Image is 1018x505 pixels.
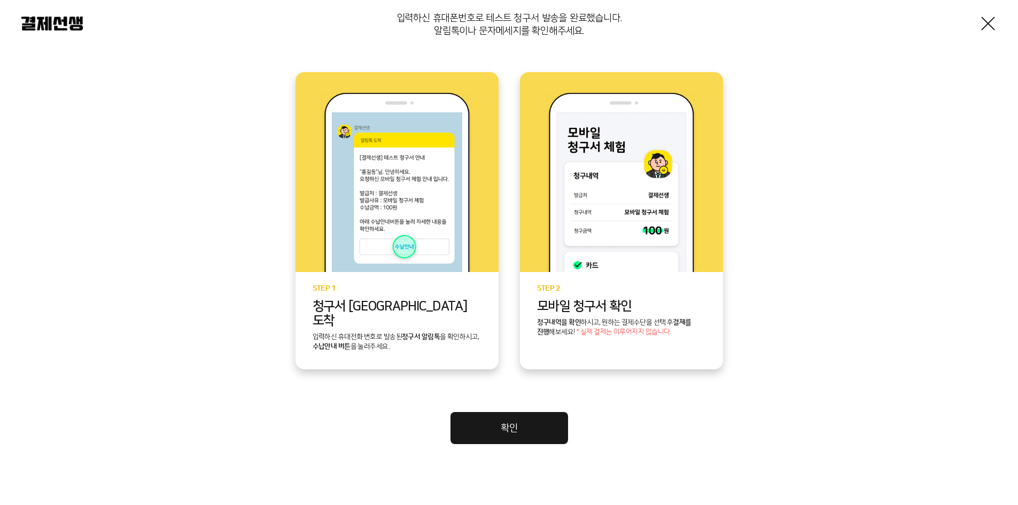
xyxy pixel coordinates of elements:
p: STEP 2 [537,285,706,293]
img: 결제선생 [21,17,83,30]
span: * 실제 결제는 이루어지지 않습니다. [576,329,671,336]
p: 모바일 청구서 확인 [537,299,706,314]
b: 결제를 진행 [537,318,691,336]
p: STEP 1 [313,285,481,293]
b: 청구서 알림톡 [402,333,440,340]
p: 입력하신 휴대전화 번호로 발송된 을 확인하시고, 을 눌러주세요. [313,332,481,352]
img: step2 이미지 [545,92,697,272]
p: 하시고, 원하는 결제수단을 선택 후 해보세요! [537,318,706,337]
b: 수납안내 버튼 [313,343,351,350]
b: 청구내역을 확인 [537,318,581,326]
img: step1 이미지 [321,92,473,272]
p: 청구서 [GEOGRAPHIC_DATA] 도착 [313,299,481,328]
a: 확인 [450,412,568,444]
